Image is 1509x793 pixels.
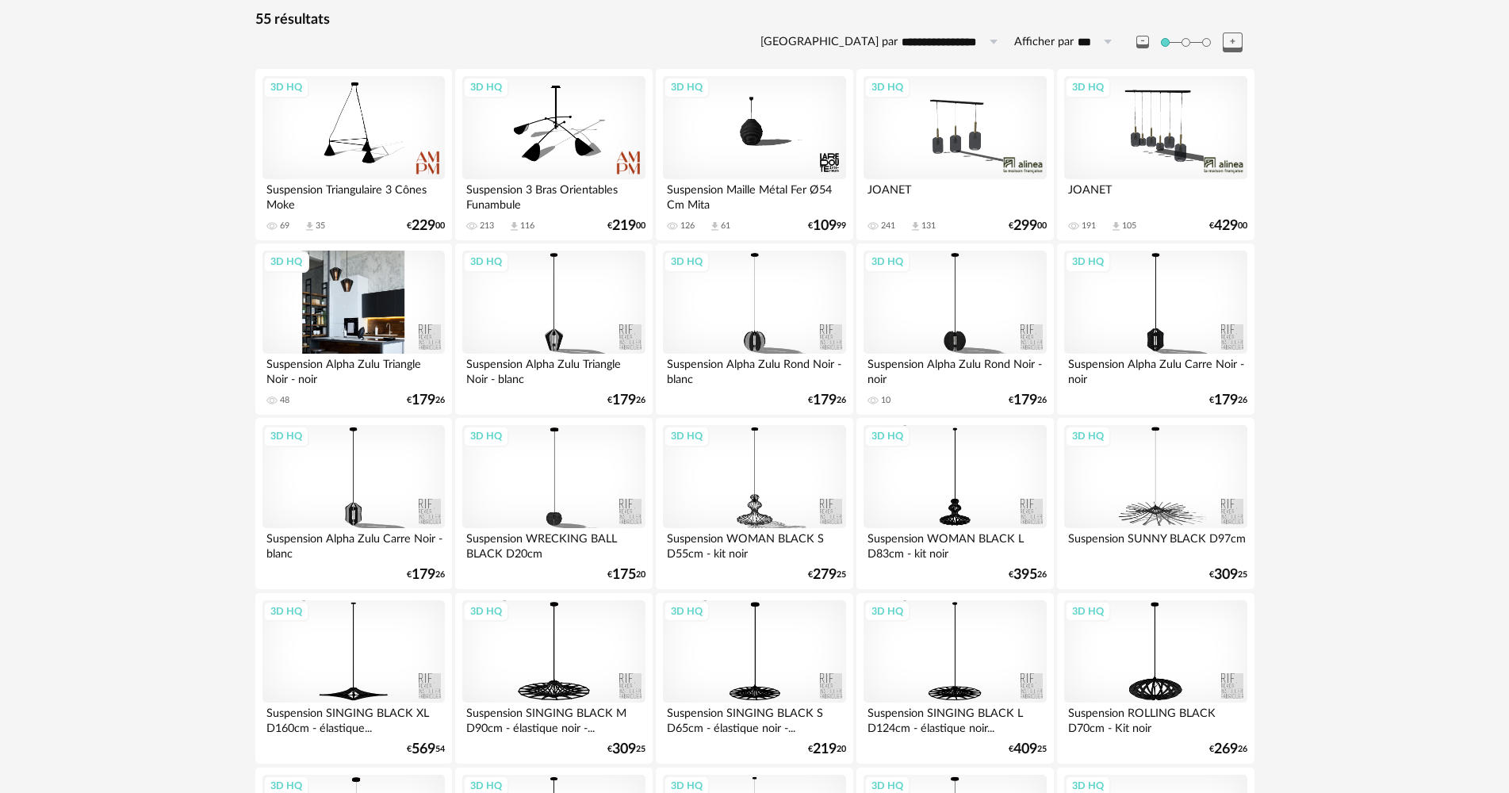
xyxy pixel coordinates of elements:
a: 3D HQ Suspension Alpha Zulu Carre Noir - blanc €17926 [255,418,452,589]
div: Suspension SUNNY BLACK D97cm [1064,528,1247,560]
a: 3D HQ Suspension SINGING BLACK S D65cm - élastique noir -... €21920 [656,593,852,764]
a: 3D HQ Suspension ROLLING BLACK D70cm - Kit noir €26926 [1057,593,1254,764]
div: Suspension Alpha Zulu Triangle Noir - noir [262,354,445,385]
div: 3D HQ [263,601,309,622]
div: 3D HQ [1065,251,1111,272]
div: Suspension SINGING BLACK L D124cm - élastique noir... [864,703,1046,734]
div: € 26 [407,395,445,406]
div: 3D HQ [664,426,710,446]
a: 3D HQ Suspension Maille Métal Fer Ø54 Cm Mita 126 Download icon 61 €10999 [656,69,852,240]
div: Suspension WRECKING BALL BLACK D20cm [462,528,645,560]
span: 409 [1013,744,1037,755]
span: 179 [813,395,837,406]
div: 3D HQ [1065,601,1111,622]
div: € 26 [808,395,846,406]
div: € 20 [808,744,846,755]
span: 569 [412,744,435,755]
span: Download icon [304,220,316,232]
div: € 54 [407,744,445,755]
div: Suspension SINGING BLACK XL D160cm - élastique... [262,703,445,734]
a: 3D HQ Suspension SINGING BLACK XL D160cm - élastique... €56954 [255,593,452,764]
div: 61 [721,220,730,232]
div: 3D HQ [263,426,309,446]
span: 179 [612,395,636,406]
div: € 00 [407,220,445,232]
a: 3D HQ Suspension SINGING BLACK M D90cm - élastique noir -... €30925 [455,593,652,764]
span: 229 [412,220,435,232]
div: 55 résultats [255,11,1254,29]
a: 3D HQ Suspension Alpha Zulu Triangle Noir - blanc €17926 [455,243,652,415]
div: 3D HQ [864,77,910,98]
div: € 26 [407,569,445,580]
div: 131 [921,220,936,232]
div: € 99 [808,220,846,232]
div: 3D HQ [463,251,509,272]
a: 3D HQ Suspension Alpha Zulu Rond Noir - noir 10 €17926 [856,243,1053,415]
span: Download icon [910,220,921,232]
span: 299 [1013,220,1037,232]
div: Suspension WOMAN BLACK S D55cm - kit noir [663,528,845,560]
a: 3D HQ Suspension Alpha Zulu Carre Noir - noir €17926 [1057,243,1254,415]
div: € 25 [607,744,645,755]
div: 213 [480,220,494,232]
div: 3D HQ [263,251,309,272]
span: 175 [612,569,636,580]
span: 179 [1214,395,1238,406]
a: 3D HQ Suspension SUNNY BLACK D97cm €30925 [1057,418,1254,589]
a: 3D HQ Suspension SINGING BLACK L D124cm - élastique noir... €40925 [856,593,1053,764]
div: Suspension Alpha Zulu Rond Noir - noir [864,354,1046,385]
a: 3D HQ Suspension Triangulaire 3 Cônes Moke 69 Download icon 35 €22900 [255,69,452,240]
span: 269 [1214,744,1238,755]
div: Suspension Alpha Zulu Carre Noir - noir [1064,354,1247,385]
div: JOANET [1064,179,1247,211]
div: 3D HQ [463,601,509,622]
span: 279 [813,569,837,580]
span: Download icon [709,220,721,232]
div: 3D HQ [263,77,309,98]
div: 105 [1122,220,1136,232]
label: Afficher par [1014,35,1074,50]
div: 69 [280,220,289,232]
div: Suspension SINGING BLACK S D65cm - élastique noir -... [663,703,845,734]
span: 309 [1214,569,1238,580]
div: Suspension 3 Bras Orientables Funambule [462,179,645,211]
div: € 26 [1209,395,1247,406]
div: 3D HQ [664,601,710,622]
a: 3D HQ JOANET 241 Download icon 131 €29900 [856,69,1053,240]
div: € 26 [1009,569,1047,580]
span: 219 [813,744,837,755]
a: 3D HQ Suspension WOMAN BLACK S D55cm - kit noir €27925 [656,418,852,589]
div: 3D HQ [463,426,509,446]
a: 3D HQ Suspension 3 Bras Orientables Funambule 213 Download icon 116 €21900 [455,69,652,240]
div: Suspension Triangulaire 3 Cônes Moke [262,179,445,211]
span: 179 [412,395,435,406]
div: € 25 [1209,569,1247,580]
span: 109 [813,220,837,232]
div: Suspension Alpha Zulu Triangle Noir - blanc [462,354,645,385]
span: 429 [1214,220,1238,232]
span: Download icon [508,220,520,232]
div: € 25 [808,569,846,580]
div: 10 [881,395,890,406]
div: Suspension Maille Métal Fer Ø54 Cm Mita [663,179,845,211]
div: 126 [680,220,695,232]
div: € 25 [1009,744,1047,755]
div: € 26 [1209,744,1247,755]
div: Suspension ROLLING BLACK D70cm - Kit noir [1064,703,1247,734]
span: 219 [612,220,636,232]
div: € 00 [1009,220,1047,232]
label: [GEOGRAPHIC_DATA] par [760,35,898,50]
div: Suspension SINGING BLACK M D90cm - élastique noir -... [462,703,645,734]
div: € 26 [607,395,645,406]
a: 3D HQ Suspension Alpha Zulu Rond Noir - blanc €17926 [656,243,852,415]
div: 3D HQ [664,77,710,98]
div: JOANET [864,179,1046,211]
div: 116 [520,220,534,232]
span: Download icon [1110,220,1122,232]
span: 179 [1013,395,1037,406]
div: 191 [1082,220,1096,232]
div: 35 [316,220,325,232]
div: 3D HQ [463,77,509,98]
span: 179 [412,569,435,580]
span: 309 [612,744,636,755]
